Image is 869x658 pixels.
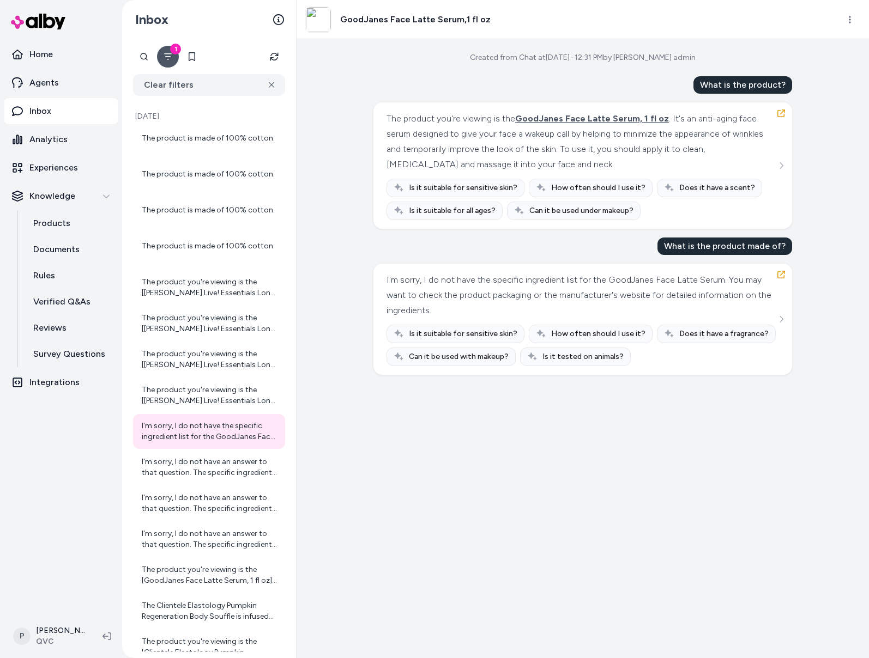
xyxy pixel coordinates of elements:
a: I'm sorry, I do not have an answer to that question. The specific ingredients of the GoodJanes Fa... [133,486,285,521]
div: The product you're viewing is the . It's an anti-aging face serum designed to give your face a wa... [387,111,776,172]
div: 1 [170,44,181,54]
p: Verified Q&As [33,295,90,308]
a: Experiences [4,155,118,181]
a: Rules [22,263,118,289]
h3: GoodJanes Face Latte Serum,1 fl oz [340,13,491,26]
p: Rules [33,269,55,282]
div: I'm sorry, I do not have the specific ingredient list for the GoodJanes Face Latte Serum. You may... [142,421,279,442]
button: See more [775,159,788,172]
a: Integrations [4,369,118,395]
div: What is the product? [693,76,792,94]
img: alby Logo [11,14,65,29]
a: The product is made of 100% cotton. [133,198,285,233]
div: I'm sorry, I do not have an answer to that question. The specific ingredients of the GoodJanes Fa... [142,492,279,514]
button: Refresh [263,46,285,68]
p: Agents [29,76,59,89]
p: Knowledge [29,190,75,203]
a: Inbox [4,98,118,124]
p: Analytics [29,133,68,146]
span: Does it have a scent? [679,182,755,193]
div: The product is made of 100% cotton. [142,133,279,155]
div: I'm sorry, I do not have an answer to that question. The specific ingredients of the GoodJanes Fa... [142,528,279,550]
span: Is it tested on animals? [542,351,624,362]
div: The product you're viewing is the [[PERSON_NAME] Live! Essentials Long-Sleeve Cotton Turtle, Size... [142,385,279,406]
p: Experiences [29,161,78,174]
a: I'm sorry, I do not have an answer to that question. The specific ingredients for the GoodJanes F... [133,450,285,485]
div: The Clientele Elastology Pumpkin Regeneration Body Souffle is infused with several key ingredient... [142,600,279,622]
span: Is it suitable for sensitive skin? [409,328,517,339]
a: Verified Q&As [22,289,118,315]
a: The product you're viewing is the [[PERSON_NAME] Live! Essentials Long-Sleeve Cotton Turtle, Size... [133,342,285,377]
a: Products [22,210,118,236]
span: Does it have a fragrance? [679,328,769,339]
div: I'm sorry, I do not have an answer to that question. The specific ingredients for the GoodJanes F... [142,456,279,478]
div: The product is made of 100% cotton. [142,169,279,191]
div: Created from Chat at [DATE] · 12:31 PM by [PERSON_NAME] admin [470,52,696,63]
button: Filter [157,46,179,68]
a: Reviews [22,315,118,341]
a: Survey Questions [22,341,118,367]
p: [PERSON_NAME] [36,625,85,636]
span: QVC [36,636,85,647]
div: What is the product made of? [657,237,792,255]
a: The product is made of 100% cotton. [133,126,285,161]
span: How often should I use it? [551,182,645,193]
a: The product you're viewing is the [GoodJanes Face Latte Serum, 1 fl oz]([URL][DOMAIN_NAME]). It's... [133,558,285,593]
a: I'm sorry, I do not have an answer to that question. The specific ingredients of the GoodJanes Fa... [133,522,285,557]
a: Agents [4,70,118,96]
div: The product is made of 100% cotton. [142,241,279,263]
button: Clear filters [133,74,285,96]
a: Documents [22,236,118,263]
a: The product you're viewing is the [[PERSON_NAME] Live! Essentials Long-Sleeve Cotton Turtle, Size... [133,378,285,413]
div: The product you're viewing is the [Clientele Elastology Pumpkin Regeneration Body Souffle, 6.9 oz... [142,636,279,658]
h2: Inbox [135,11,168,28]
a: The product you're viewing is the [[PERSON_NAME] Live! Essentials Long-Sleeve Cotton Turtle, Size... [133,270,285,305]
a: The Clientele Elastology Pumpkin Regeneration Body Souffle is infused with several key ingredient... [133,594,285,629]
div: The product you're viewing is the [GoodJanes Face Latte Serum, 1 fl oz]([URL][DOMAIN_NAME]). It's... [142,564,279,586]
a: Analytics [4,126,118,153]
button: Knowledge [4,183,118,209]
p: Home [29,48,53,61]
p: Documents [33,243,80,256]
span: How often should I use it? [551,328,645,339]
img: a276628.001 [306,7,331,32]
div: The product you're viewing is the [[PERSON_NAME] Live! Essentials Long-Sleeve Cotton Turtle, Size... [142,313,279,334]
a: Home [4,41,118,68]
a: The product you're viewing is the [[PERSON_NAME] Live! Essentials Long-Sleeve Cotton Turtle, Size... [133,306,285,341]
div: The product you're viewing is the [[PERSON_NAME] Live! Essentials Long-Sleeve Cotton Turtle, Size... [142,349,279,370]
span: Is it suitable for sensitive skin? [409,182,517,193]
button: P[PERSON_NAME]QVC [7,619,94,654]
span: GoodJanes Face Latte Serum, 1 fl oz [515,113,669,124]
span: P [13,627,31,645]
span: Is it suitable for all ages? [409,205,496,216]
span: Can it be used with makeup? [409,351,509,362]
p: Integrations [29,376,80,389]
p: Products [33,217,70,230]
p: Reviews [33,321,67,334]
span: Can it be used under makeup? [529,205,633,216]
a: I'm sorry, I do not have the specific ingredient list for the GoodJanes Face Latte Serum. You may... [133,414,285,449]
p: Survey Questions [33,348,105,361]
a: The product is made of 100% cotton. [133,234,285,269]
div: I'm sorry, I do not have the specific ingredient list for the GoodJanes Face Latte Serum. You may... [387,272,776,318]
a: The product is made of 100% cotton. [133,162,285,197]
p: [DATE] [133,111,285,122]
button: See more [775,313,788,326]
div: The product you're viewing is the [[PERSON_NAME] Live! Essentials Long-Sleeve Cotton Turtle, Size... [142,277,279,298]
div: The product is made of 100% cotton. [142,205,279,227]
p: Inbox [29,105,51,118]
